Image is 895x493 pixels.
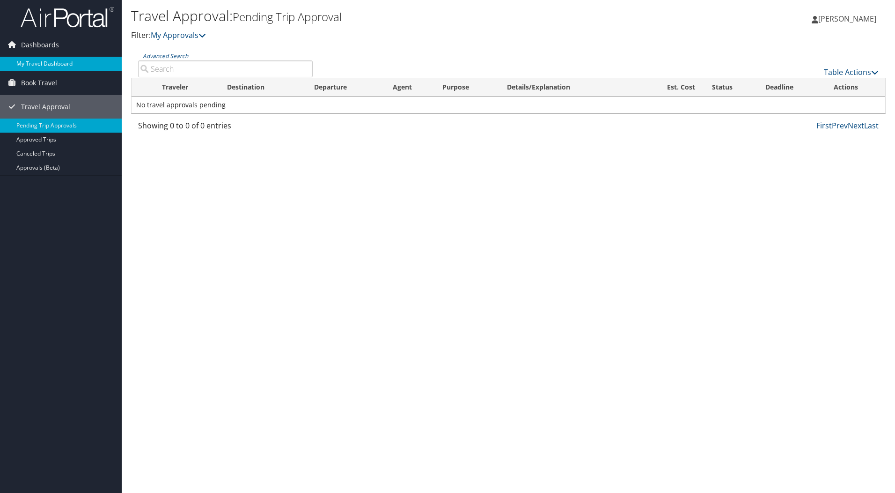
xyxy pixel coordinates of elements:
a: [PERSON_NAME] [812,5,886,33]
a: My Approvals [151,30,206,40]
div: Showing 0 to 0 of 0 entries [138,120,313,136]
p: Filter: [131,30,634,42]
a: Prev [832,120,848,131]
th: Deadline: activate to sort column descending [757,78,826,97]
th: Actions [825,78,885,97]
a: Next [848,120,864,131]
a: First [816,120,832,131]
input: Advanced Search [138,60,313,77]
th: Traveler: activate to sort column ascending [154,78,219,97]
th: Destination: activate to sort column ascending [219,78,306,97]
small: Pending Trip Approval [233,9,342,24]
th: Est. Cost: activate to sort column ascending [638,78,704,97]
span: Travel Approval [21,95,70,119]
th: Departure: activate to sort column ascending [306,78,384,97]
a: Last [864,120,879,131]
a: Table Actions [824,67,879,77]
h1: Travel Approval: [131,6,634,26]
span: Dashboards [21,33,59,57]
span: [PERSON_NAME] [818,14,876,24]
span: Book Travel [21,71,57,95]
th: Agent [384,78,434,97]
td: No travel approvals pending [132,97,885,113]
th: Status: activate to sort column ascending [704,78,756,97]
th: Details/Explanation [499,78,638,97]
img: airportal-logo.png [21,6,114,28]
a: Advanced Search [143,52,188,60]
th: Purpose [434,78,499,97]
